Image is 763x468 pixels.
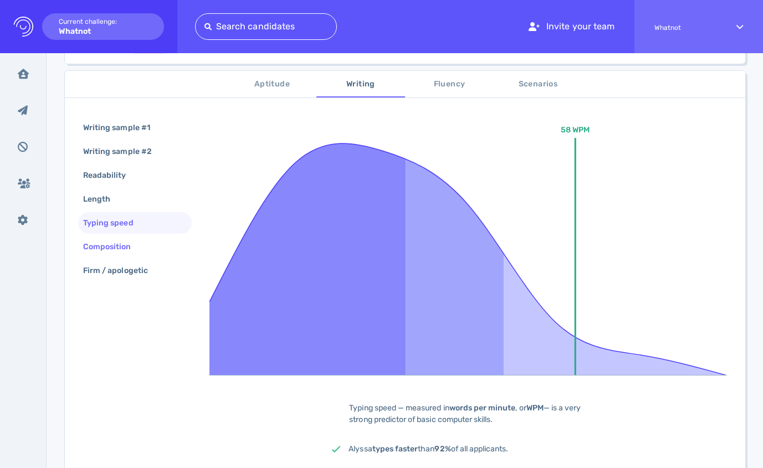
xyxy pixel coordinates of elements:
b: 92% [434,444,450,454]
span: Scenarios [500,78,576,91]
b: types faster [372,444,418,454]
text: 58 WPM [560,125,589,135]
div: Firm / apologetic [81,263,161,279]
span: Aptitude [234,78,310,91]
span: Writing [323,78,398,91]
span: Whatnot [654,24,716,32]
b: words per minute [449,403,516,413]
span: Fluency [412,78,487,91]
div: Typing speed [81,215,147,231]
b: WPM [526,403,544,413]
span: Alyssa than of all applicants. [349,444,508,454]
div: Writing sample #2 [81,143,165,160]
div: Composition [81,239,145,255]
div: Length [81,191,124,207]
div: Writing sample #1 [81,120,163,136]
div: Readability [81,167,140,183]
div: Typing speed — measured in , or — is a very strong predictor of basic computer skills. [332,402,609,425]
